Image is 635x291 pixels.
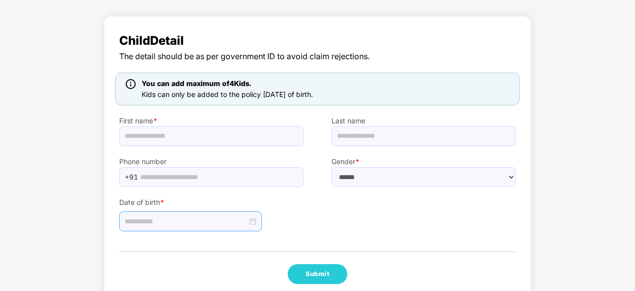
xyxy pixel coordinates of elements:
span: Kids can only be added to the policy [DATE] of birth. [142,90,313,98]
span: Child Detail [119,31,516,50]
label: Last name [331,115,516,126]
label: Gender [331,156,516,167]
button: Submit [288,264,347,284]
label: Phone number [119,156,304,167]
span: +91 [125,170,138,185]
span: The detail should be as per government ID to avoid claim rejections. [119,50,516,63]
label: Date of birth [119,197,304,208]
label: First name [119,115,304,126]
img: icon [126,79,136,89]
span: You can add maximum of 4 Kids. [142,79,251,88]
